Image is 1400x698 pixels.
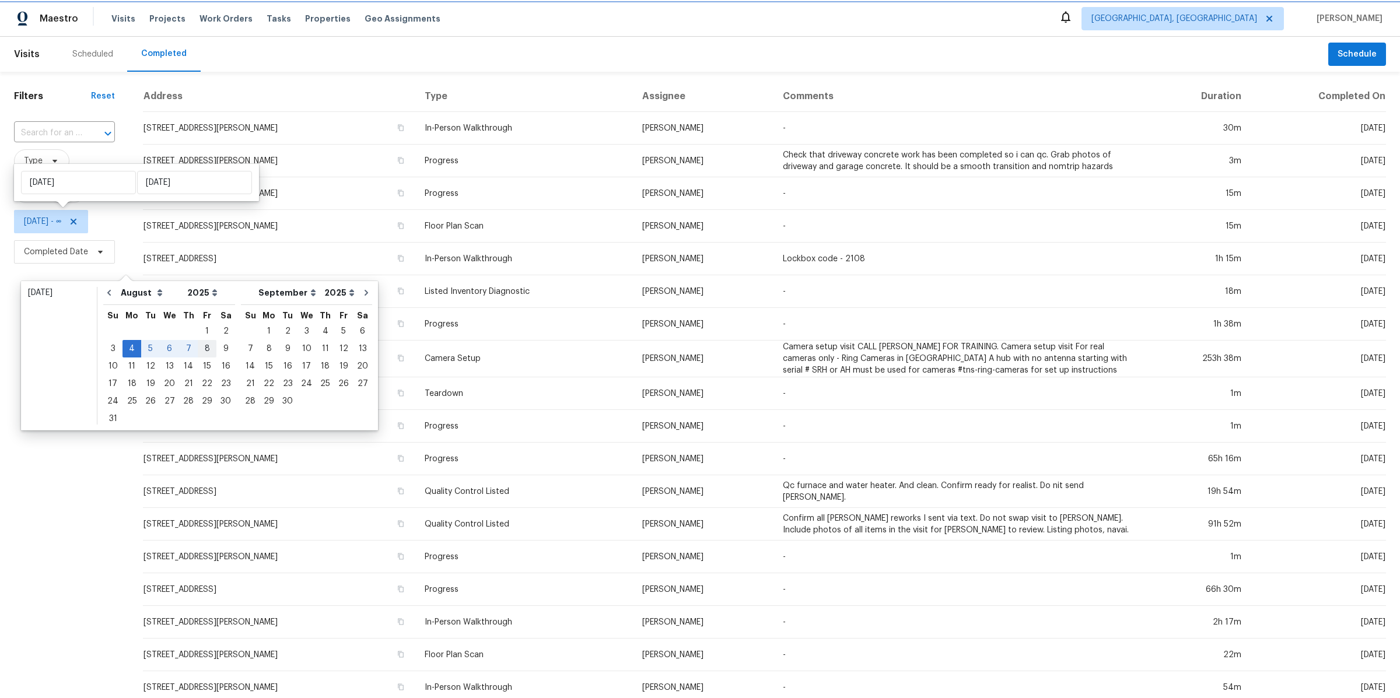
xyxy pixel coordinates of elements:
abbr: Monday [125,311,138,320]
td: [STREET_ADDRESS][PERSON_NAME] [143,145,415,177]
div: Tue Sep 16 2025 [278,357,297,375]
td: 91h 52m [1147,508,1251,541]
button: Copy Address [395,486,406,496]
td: [STREET_ADDRESS] [143,275,415,308]
div: 2 [278,323,297,339]
td: - [773,410,1146,443]
td: [PERSON_NAME] [633,475,773,508]
td: 18m [1147,275,1251,308]
div: Mon Aug 04 2025 [123,340,141,357]
td: In-Person Walkthrough [415,243,633,275]
td: 1m [1147,377,1251,410]
div: Sat Sep 13 2025 [353,340,372,357]
abbr: Wednesday [300,311,313,320]
div: 14 [241,358,260,374]
abbr: Friday [339,311,348,320]
td: [PERSON_NAME] [633,410,773,443]
div: Sat Sep 20 2025 [353,357,372,375]
td: - [773,377,1146,410]
span: Maestro [40,13,78,24]
div: Wed Aug 20 2025 [160,375,179,392]
div: Mon Aug 11 2025 [123,357,141,375]
div: Wed Aug 13 2025 [160,357,179,375]
div: 3 [103,341,123,357]
div: 9 [216,341,235,357]
div: Mon Sep 29 2025 [260,392,278,410]
div: 31 [103,411,123,427]
td: [STREET_ADDRESS] [143,243,415,275]
td: Quality Control Listed [415,508,633,541]
div: Mon Sep 22 2025 [260,375,278,392]
td: Confirm all [PERSON_NAME] reworks I sent via text. Do not swap visit to [PERSON_NAME]. Include ph... [773,508,1146,541]
div: 10 [297,341,316,357]
td: [PERSON_NAME] [633,145,773,177]
abbr: Sunday [245,311,256,320]
div: 19 [334,358,353,374]
div: 18 [316,358,334,374]
td: [DATE] [1251,177,1387,210]
div: Tue Sep 23 2025 [278,375,297,392]
th: Address [143,81,415,112]
td: [PERSON_NAME] [633,341,773,377]
div: 15 [198,358,216,374]
div: 22 [260,376,278,392]
div: Wed Sep 03 2025 [297,322,316,340]
td: [STREET_ADDRESS][PERSON_NAME] [143,606,415,639]
td: [PERSON_NAME] [633,443,773,475]
span: Tasks [267,15,291,23]
button: Copy Address [395,188,406,198]
td: Listed Inventory Diagnostic [415,275,633,308]
button: Copy Address [395,420,406,431]
div: 30 [278,393,297,409]
th: Duration [1147,81,1251,112]
div: Fri Sep 26 2025 [334,375,353,392]
div: Tue Aug 26 2025 [141,392,160,410]
div: 8 [260,341,278,357]
td: [DATE] [1251,573,1387,606]
td: [PERSON_NAME] [633,541,773,573]
div: 15 [260,358,278,374]
td: 22m [1147,639,1251,671]
td: [PERSON_NAME] [633,508,773,541]
td: 2h 17m [1147,606,1251,639]
div: Fri Aug 29 2025 [198,392,216,410]
abbr: Thursday [183,311,194,320]
td: Progress [415,177,633,210]
span: Type [24,155,43,167]
div: Sun Aug 24 2025 [103,392,123,410]
select: Month [118,284,184,301]
div: 27 [160,393,179,409]
div: Fri Sep 12 2025 [334,340,353,357]
div: Sun Aug 17 2025 [103,375,123,392]
div: 12 [334,341,353,357]
button: Copy Address [395,286,406,296]
td: [DATE] [1251,410,1387,443]
div: Mon Sep 08 2025 [260,340,278,357]
th: Assignee [633,81,773,112]
td: [STREET_ADDRESS][PERSON_NAME] [143,639,415,671]
td: [STREET_ADDRESS][PERSON_NAME] [143,508,415,541]
td: [DATE] [1251,275,1387,308]
td: Progress [415,145,633,177]
div: 30 [216,393,235,409]
span: Visits [111,13,135,24]
div: Sun Sep 14 2025 [241,357,260,375]
span: [GEOGRAPHIC_DATA], [GEOGRAPHIC_DATA] [1091,13,1257,24]
button: Go to previous month [100,281,118,304]
div: 20 [353,358,372,374]
div: Sun Sep 07 2025 [241,340,260,357]
td: 19h 54m [1147,475,1251,508]
div: 28 [179,393,198,409]
div: 21 [241,376,260,392]
td: Teardown [415,377,633,410]
div: 29 [260,393,278,409]
abbr: Tuesday [145,311,156,320]
span: Completed Date [24,246,88,258]
div: Thu Aug 07 2025 [179,340,198,357]
div: Wed Sep 17 2025 [297,357,316,375]
div: 9 [278,341,297,357]
th: Completed On [1251,81,1387,112]
td: - [773,573,1146,606]
div: 8 [198,341,216,357]
div: 17 [297,358,316,374]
